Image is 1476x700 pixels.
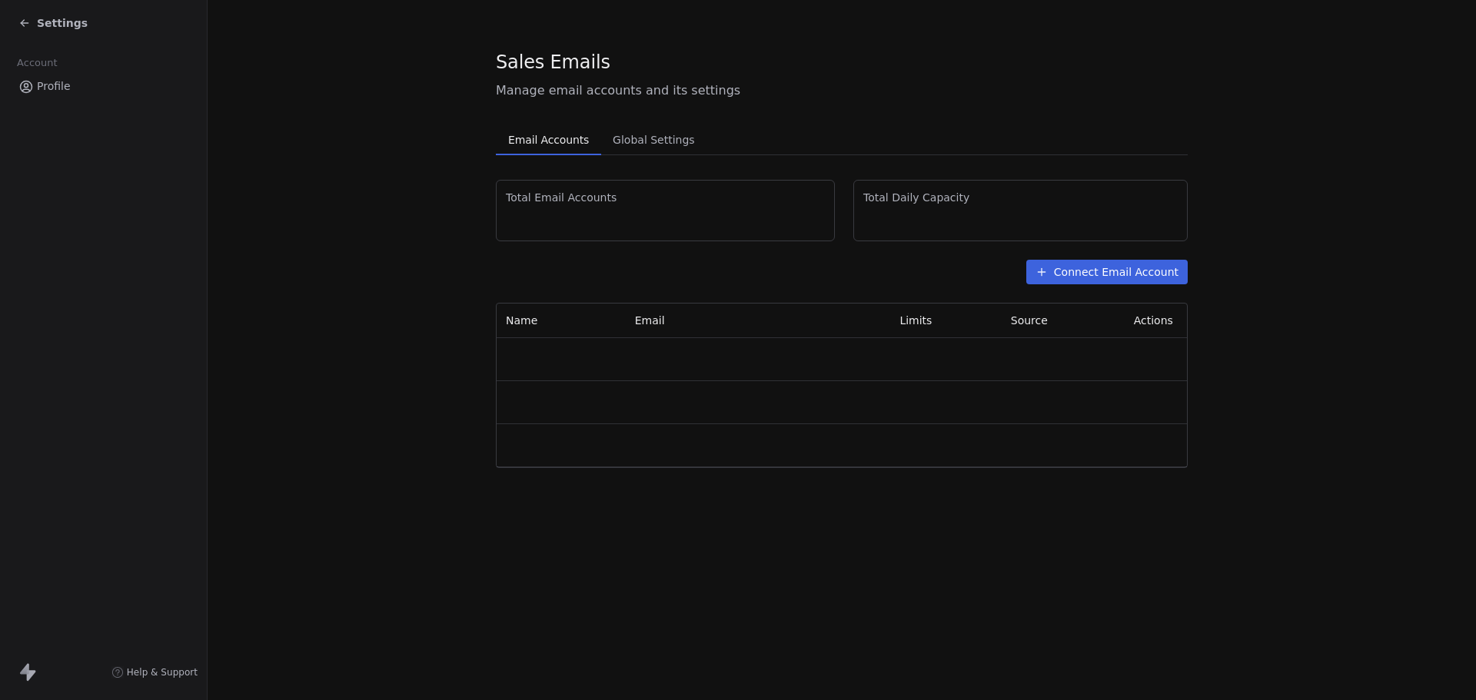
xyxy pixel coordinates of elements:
[1011,314,1048,327] span: Source
[496,81,1188,100] span: Manage email accounts and its settings
[502,129,595,151] span: Email Accounts
[1134,314,1173,327] span: Actions
[635,314,665,327] span: Email
[10,51,64,75] span: Account
[12,74,194,99] a: Profile
[496,51,610,74] span: Sales Emails
[607,129,701,151] span: Global Settings
[127,666,198,678] span: Help & Support
[37,78,71,95] span: Profile
[863,190,1178,205] span: Total Daily Capacity
[506,190,825,205] span: Total Email Accounts
[37,15,88,31] span: Settings
[1026,260,1188,284] button: Connect Email Account
[111,666,198,678] a: Help & Support
[506,314,537,327] span: Name
[18,15,88,31] a: Settings
[899,314,932,327] span: Limits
